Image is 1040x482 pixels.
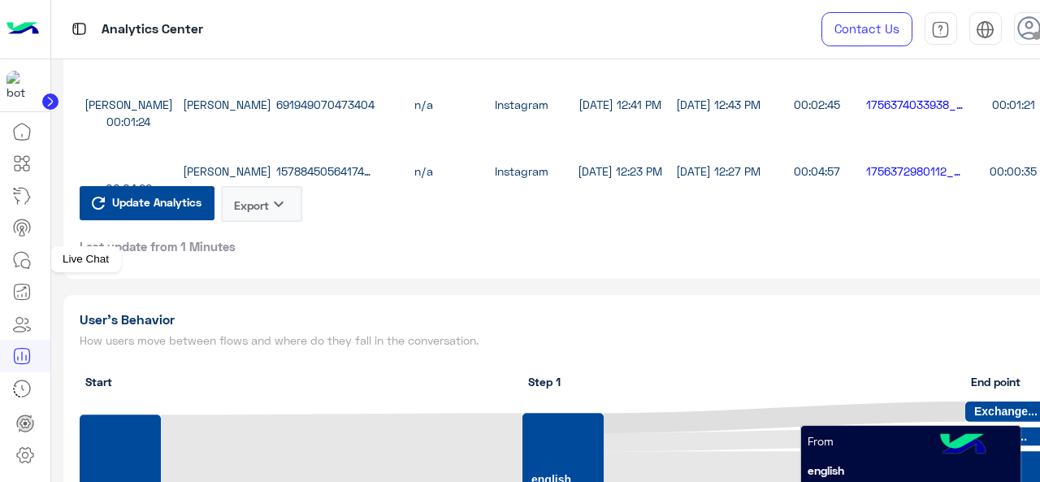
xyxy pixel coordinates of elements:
img: tab [931,20,950,39]
div: 1578845056417451 [276,163,375,180]
div: n/a [375,163,473,180]
img: hulul-logo.png [934,417,991,474]
button: Update Analytics [80,186,214,220]
p: Analytics Center [102,19,203,41]
img: Logo [6,12,39,46]
div: [DATE] 12:27 PM [669,163,768,180]
a: tab [925,12,957,46]
text: Exchange... [974,406,1038,419]
div: 00:04:57 [768,163,866,180]
h1: User’s Behavior [80,311,565,328]
div: Live Chat [50,246,121,272]
span: End point [971,373,1020,390]
div: [DATE] 12:23 PM [571,163,669,180]
button: Exportkeyboard_arrow_down [221,186,302,222]
div: n/a [375,96,473,113]
img: tab [69,19,89,39]
div: [DATE] 12:41 PM [571,96,669,113]
div: 00:01:24 [80,113,178,130]
div: [PERSON_NAME] [178,96,276,113]
span: Last update from 1 Minutes [80,238,236,254]
i: keyboard_arrow_down [269,194,288,214]
img: 317874714732967 [6,71,36,100]
div: 1756372980112_2e229b3a-3daa-4fca-b6f6-dab339259688 [866,163,964,180]
p: From [808,432,1014,449]
div: 00:02:45 [768,96,866,113]
div: 1756374033938_63e2263f-2fb8-4dff-84d2-680b7b581b75 [866,96,964,113]
span: Step 1 [528,373,561,390]
div: 691949070473404 [276,96,375,113]
div: [PERSON_NAME] [80,96,178,113]
div: Instagram [473,163,571,180]
div: 00:04:22 [80,180,178,197]
div: [DATE] 12:43 PM [669,96,768,113]
div: Instagram [473,96,571,113]
span: Start [85,373,112,390]
img: tab [976,20,994,39]
div: [PERSON_NAME] [178,163,276,180]
span: Update Analytics [108,191,206,213]
a: Contact Us [821,12,912,46]
b: english [808,463,844,477]
h5: How users move between flows and where do they fall in the conversation. [80,334,565,347]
